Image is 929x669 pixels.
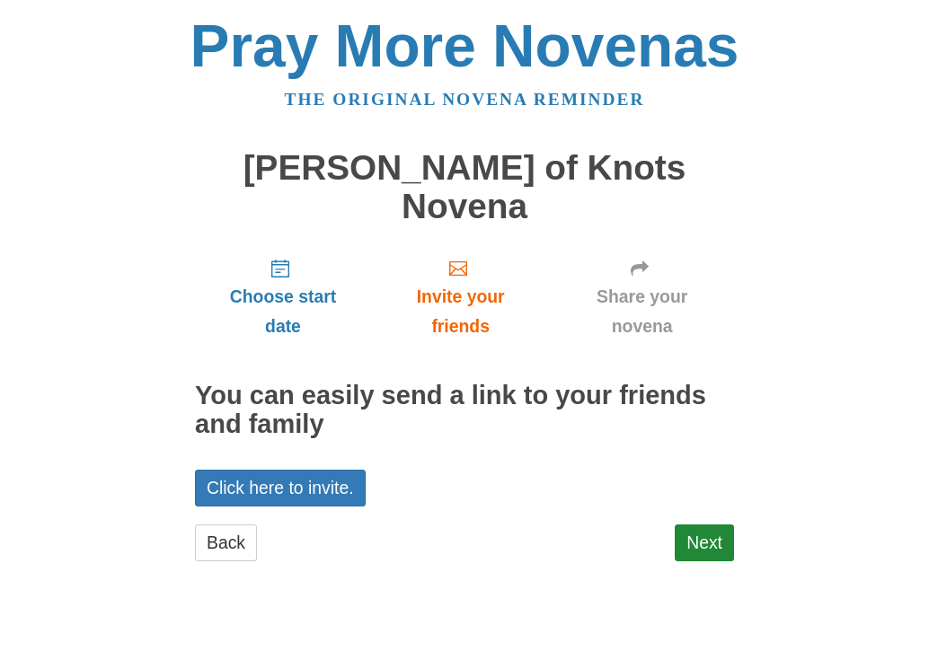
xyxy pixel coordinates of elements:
span: Invite your friends [389,282,532,341]
span: Share your novena [568,282,716,341]
a: Back [195,524,257,561]
a: Next [675,524,734,561]
a: Click here to invite. [195,470,366,506]
a: The original novena reminder [285,90,645,109]
h1: [PERSON_NAME] of Knots Novena [195,149,734,225]
a: Invite your friends [371,243,550,350]
span: Choose start date [213,282,353,341]
a: Pray More Novenas [190,13,739,79]
a: Share your novena [550,243,734,350]
a: Choose start date [195,243,371,350]
h2: You can easily send a link to your friends and family [195,382,734,439]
